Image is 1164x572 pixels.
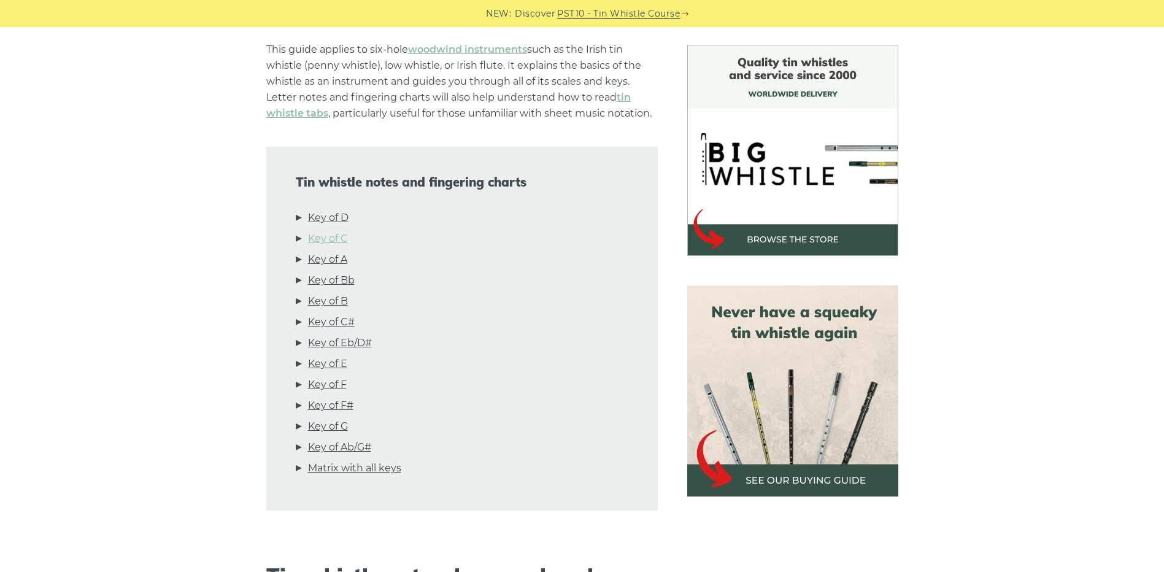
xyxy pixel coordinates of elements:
[308,356,347,372] a: Key of E
[687,45,898,256] img: BigWhistle Tin Whistle Store
[308,252,347,268] a: Key of A
[308,272,355,288] a: Key of Bb
[308,231,348,247] a: Key of C
[308,335,372,351] a: Key of Eb/D#
[308,314,355,330] a: Key of C#
[308,293,348,309] a: Key of B
[308,377,347,393] a: Key of F
[557,7,680,21] a: PST10 - Tin Whistle Course
[486,7,511,21] span: NEW:
[515,7,555,21] span: Discover
[296,175,628,190] span: Tin whistle notes and fingering charts
[687,285,898,497] img: tin whistle buying guide
[308,439,371,455] a: Key of Ab/G#
[308,210,349,226] a: Key of D
[308,398,353,414] a: Key of F#
[308,460,401,476] a: Matrix with all keys
[308,419,348,435] a: Key of G
[266,42,658,122] p: This guide applies to six-hole such as the Irish tin whistle (penny whistle), low whistle, or Iri...
[408,44,527,55] a: woodwind instruments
